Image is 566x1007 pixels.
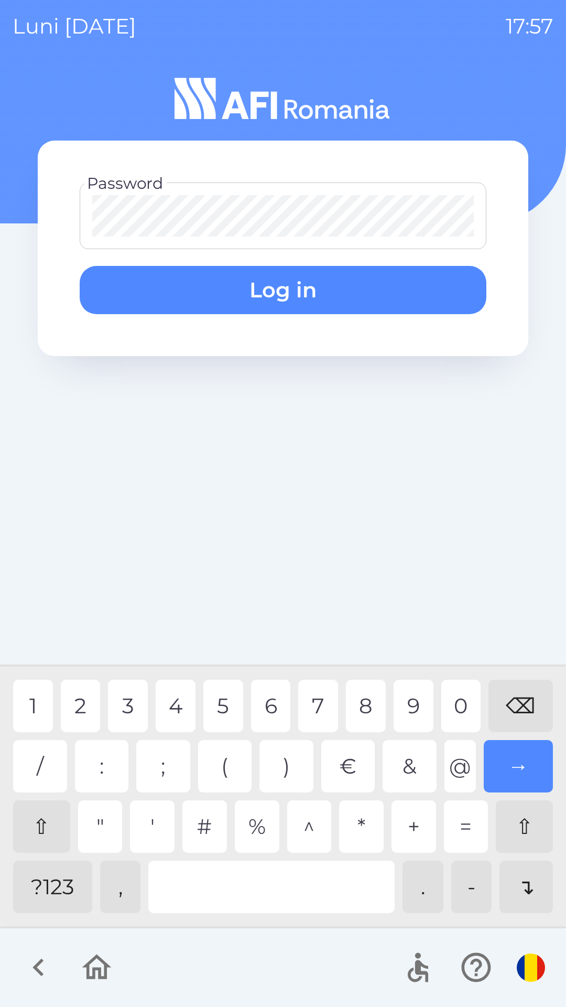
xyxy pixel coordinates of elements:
[13,10,136,42] p: luni [DATE]
[517,954,545,982] img: ro flag
[87,172,163,195] label: Password
[38,73,528,124] img: Logo
[506,10,553,42] p: 17:57
[80,266,486,314] button: Log in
